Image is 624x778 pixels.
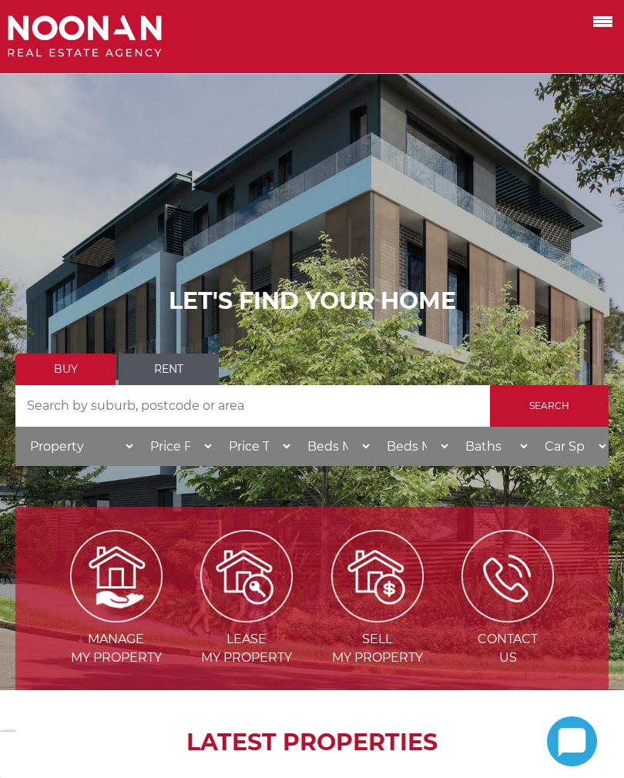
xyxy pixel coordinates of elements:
[314,630,441,667] span: Sell my Property
[8,15,162,58] img: Noonan Real Estate Agency
[461,530,554,622] img: ICONS
[52,630,180,667] span: Manage my Property
[54,729,570,756] h2: LATEST PROPERTIES
[331,530,424,622] img: Sell my property
[200,530,293,622] img: Lease my property
[70,530,163,622] img: Manage my Property
[15,287,609,315] h1: LET'S FIND YOUR HOME
[183,568,311,666] a: Lease my property Leasemy Property
[52,568,180,666] a: Manage my Property Managemy Property
[445,568,572,666] a: ICONS ContactUs
[445,630,572,667] span: Contact Us
[15,385,490,427] input: Search by suburb, postcode or area
[183,630,311,667] span: Lease my Property
[15,354,116,385] a: Buy
[314,568,441,666] a: Sell my property Sellmy Property
[490,385,609,427] input: Search
[119,354,219,385] a: Rent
